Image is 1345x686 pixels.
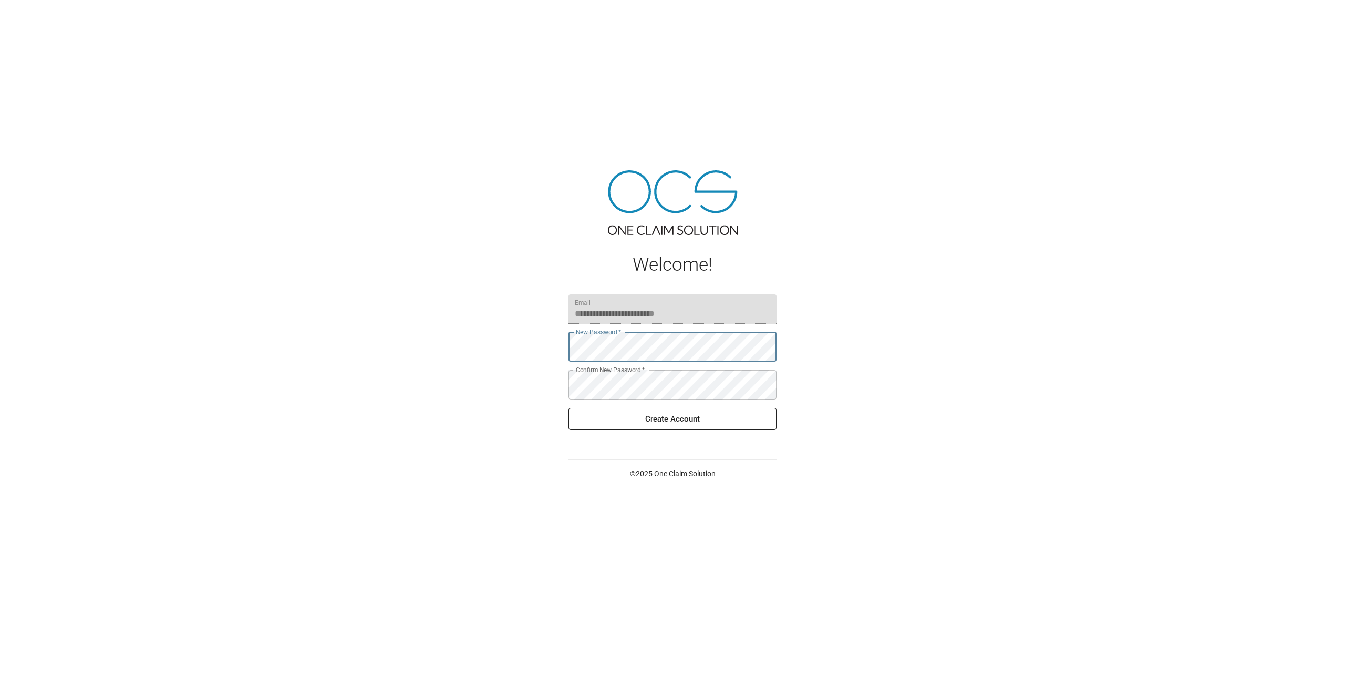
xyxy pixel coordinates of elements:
label: Email [575,298,591,307]
img: ocs-logo-white-transparent.png [13,6,55,27]
h1: Welcome! [568,254,777,275]
label: Confirm New Password [576,365,645,374]
p: © 2025 One Claim Solution [568,468,777,479]
img: ocs-logo-tra.png [608,170,738,235]
label: New Password [576,327,621,336]
button: Create Account [568,408,777,430]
